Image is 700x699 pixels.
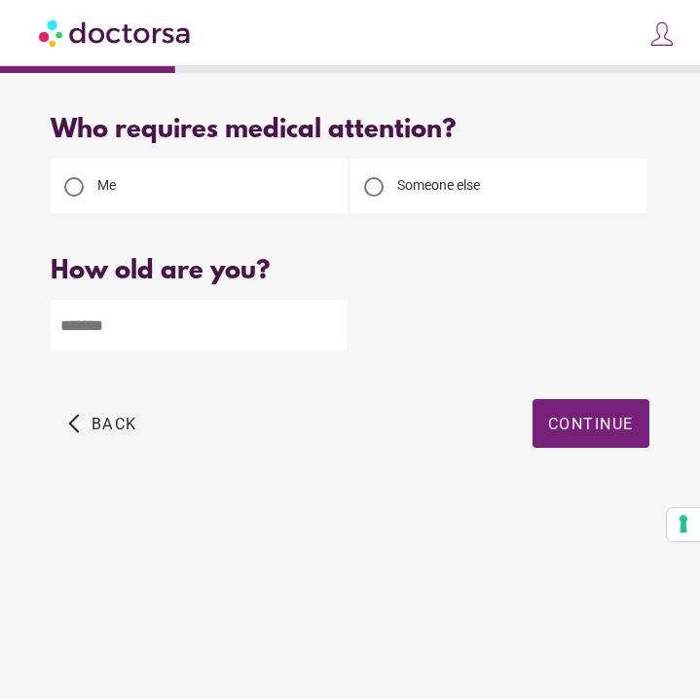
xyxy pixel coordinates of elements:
span: Me [97,177,116,193]
div: Who requires medical attention? [51,116,648,146]
span: Continue [548,415,634,433]
button: Continue [533,399,649,448]
button: arrow_back_ios Back [60,399,145,448]
img: icons8-customer-100.png [648,20,676,48]
div: How old are you? [51,257,648,287]
button: Your consent preferences for tracking technologies [667,508,700,541]
span: Back [92,415,137,433]
img: Doctorsa.com [39,11,193,55]
span: Someone else [397,177,480,193]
